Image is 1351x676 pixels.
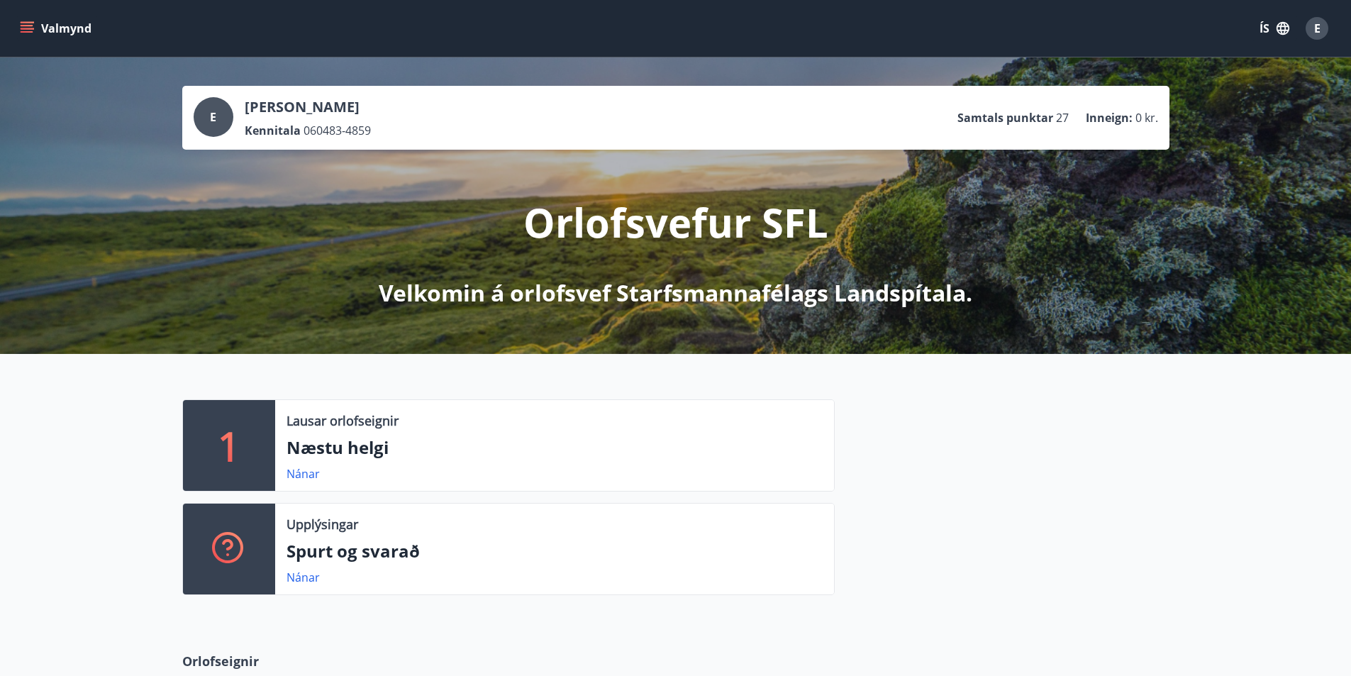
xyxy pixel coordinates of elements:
p: Velkomin á orlofsvef Starfsmannafélags Landspítala. [379,277,972,309]
p: 1 [218,419,240,472]
p: Upplýsingar [287,515,358,533]
p: Kennitala [245,123,301,138]
p: Næstu helgi [287,436,823,460]
button: ÍS [1252,16,1297,41]
span: 27 [1056,110,1069,126]
button: menu [17,16,97,41]
p: Samtals punktar [957,110,1053,126]
p: [PERSON_NAME] [245,97,371,117]
a: Nánar [287,466,320,482]
span: 060483-4859 [304,123,371,138]
span: 0 kr. [1135,110,1158,126]
span: E [210,109,216,125]
button: E [1300,11,1334,45]
p: Lausar orlofseignir [287,411,399,430]
span: Orlofseignir [182,652,259,670]
p: Orlofsvefur SFL [523,195,828,249]
p: Spurt og svarað [287,539,823,563]
a: Nánar [287,570,320,585]
p: Inneign : [1086,110,1133,126]
span: E [1314,21,1321,36]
